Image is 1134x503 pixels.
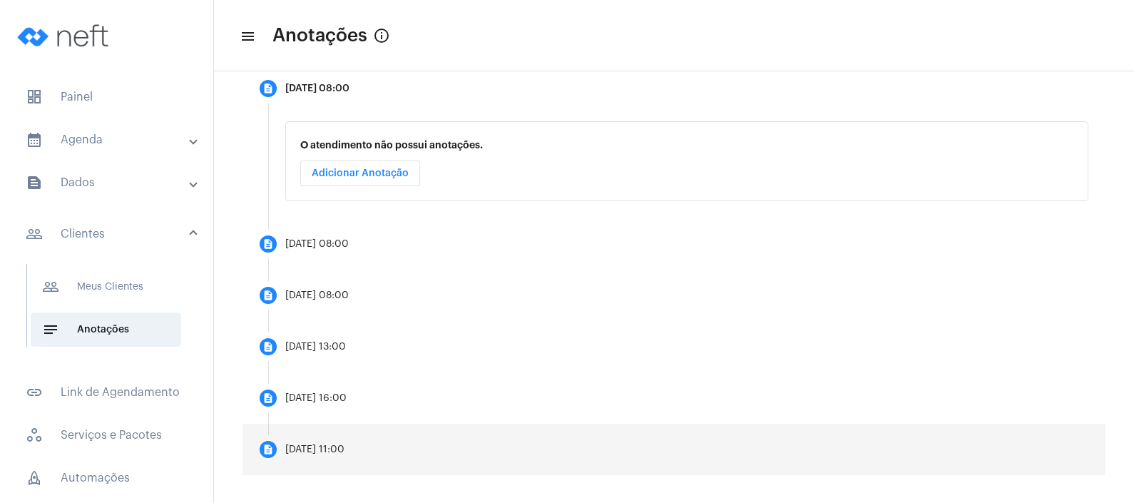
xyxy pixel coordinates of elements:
[240,28,254,45] mat-icon: sidenav icon
[285,444,344,455] div: [DATE] 11:00
[14,375,199,410] span: Link de Agendamento
[26,384,43,401] mat-icon: sidenav icon
[272,24,367,47] span: Anotações
[9,257,213,367] div: sidenav iconClientes
[42,278,59,295] mat-icon: sidenav icon
[9,166,213,200] mat-expansion-panel-header: sidenav iconDados
[9,211,213,257] mat-expansion-panel-header: sidenav iconClientes
[262,83,274,94] mat-icon: description
[31,313,181,347] span: Anotações
[285,239,349,250] div: [DATE] 08:00
[9,123,213,157] mat-expansion-panel-header: sidenav iconAgenda
[26,427,43,444] span: sidenav icon
[26,131,190,148] mat-panel-title: Agenda
[11,7,118,64] img: logo-neft-novo-2.png
[300,140,1073,151] p: O atendimento não possui anotações.
[26,225,190,243] mat-panel-title: Clientes
[26,88,43,106] span: sidenav icon
[285,290,349,301] div: [DATE] 08:00
[26,174,190,191] mat-panel-title: Dados
[285,83,349,94] div: [DATE] 08:00
[14,461,199,495] span: Automações
[26,225,43,243] mat-icon: sidenav icon
[262,392,274,404] mat-icon: description
[42,321,59,338] mat-icon: sidenav icon
[31,270,181,304] span: Meus Clientes
[285,342,346,352] div: [DATE] 13:00
[26,174,43,191] mat-icon: sidenav icon
[26,131,43,148] mat-icon: sidenav icon
[300,161,420,186] button: Adicionar Anotação
[285,393,347,404] div: [DATE] 16:00
[262,290,274,301] mat-icon: description
[26,469,43,487] span: sidenav icon
[373,27,390,44] mat-icon: info_outlined
[14,80,199,114] span: Painel
[262,238,274,250] mat-icon: description
[262,341,274,352] mat-icon: description
[14,418,199,452] span: Serviços e Pacotes
[312,168,409,178] span: Adicionar Anotação
[262,444,274,455] mat-icon: description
